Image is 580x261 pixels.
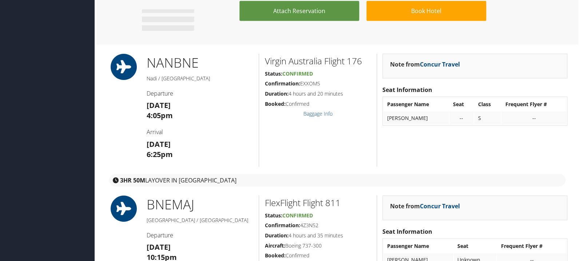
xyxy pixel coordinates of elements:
strong: Aircraft: [265,242,285,249]
a: Baggage Info [303,110,333,117]
strong: Seat Information [382,86,432,94]
th: Class [474,98,501,111]
h4: Departure [147,89,254,97]
strong: Booked: [265,252,285,259]
h2: Virgin Australia Flight 176 [265,55,371,67]
h5: 4 hours and 35 minutes [265,232,371,239]
th: Frequent Flyer # [497,240,566,253]
span: Confirmed [282,212,313,219]
strong: [DATE] [147,139,171,149]
strong: Note from [390,202,460,210]
th: Passenger Name [384,240,453,253]
h5: Confirmed [265,252,371,259]
h5: 4 hours and 20 minutes [265,90,371,97]
strong: [DATE] [147,100,171,110]
div: -- [453,115,470,121]
strong: Confirmation: [265,80,300,87]
strong: 6:25pm [147,149,173,159]
h5: Confirmed [265,100,371,108]
a: Attach Reservation [239,1,359,21]
strong: Duration: [265,232,288,239]
h1: BNE MAJ [147,196,254,214]
h5: [GEOGRAPHIC_DATA] / [GEOGRAPHIC_DATA] [147,217,254,224]
th: Seat [449,98,473,111]
th: Seat [454,240,496,253]
a: Concur Travel [420,60,460,68]
a: Concur Travel [420,202,460,210]
h4: Arrival [147,128,254,136]
strong: Status: [265,70,282,77]
h5: Nadi / [GEOGRAPHIC_DATA] [147,75,254,82]
strong: Seat Information [382,228,432,236]
th: Frequent Flyer # [501,98,566,111]
h5: 4Z3N52 [265,222,371,229]
strong: Status: [265,212,282,219]
div: layover in [GEOGRAPHIC_DATA] [109,174,565,186]
a: Book Hotel [366,1,486,21]
strong: 3HR 50M [120,176,145,184]
strong: Duration: [265,90,288,97]
div: -- [505,115,563,121]
h5: EXXOMS [265,80,371,87]
strong: 4:05pm [147,111,173,120]
strong: Note from [390,60,460,68]
strong: Booked: [265,100,285,107]
span: Confirmed [282,70,313,77]
td: S [474,112,501,125]
h2: FlexFlight Flight 811 [265,197,371,209]
td: [PERSON_NAME] [384,112,449,125]
h5: Boeing 737-300 [265,242,371,249]
strong: Confirmation: [265,222,300,229]
th: Passenger Name [384,98,449,111]
strong: [DATE] [147,242,171,252]
h4: Departure [147,231,254,239]
h1: NAN BNE [147,54,254,72]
